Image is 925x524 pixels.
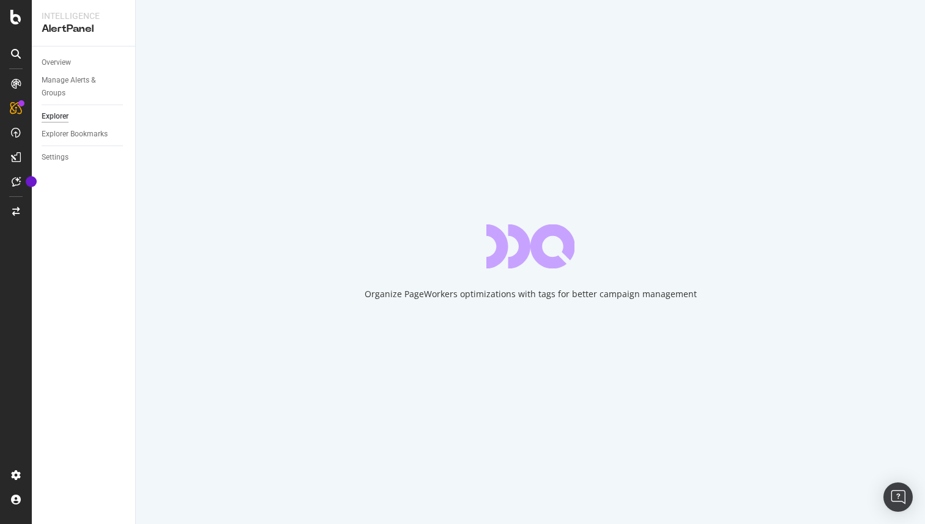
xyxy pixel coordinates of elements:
a: Overview [42,56,127,69]
a: Explorer [42,110,127,123]
div: Open Intercom Messenger [883,482,913,512]
a: Explorer Bookmarks [42,128,127,141]
div: Manage Alerts & Groups [42,74,115,100]
a: Manage Alerts & Groups [42,74,127,100]
div: Settings [42,151,69,164]
div: animation [486,224,574,268]
div: AlertPanel [42,22,125,36]
div: Explorer [42,110,69,123]
a: Settings [42,151,127,164]
div: Intelligence [42,10,125,22]
div: Tooltip anchor [26,176,37,187]
div: Overview [42,56,71,69]
div: Explorer Bookmarks [42,128,108,141]
div: Organize PageWorkers optimizations with tags for better campaign management [365,288,697,300]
